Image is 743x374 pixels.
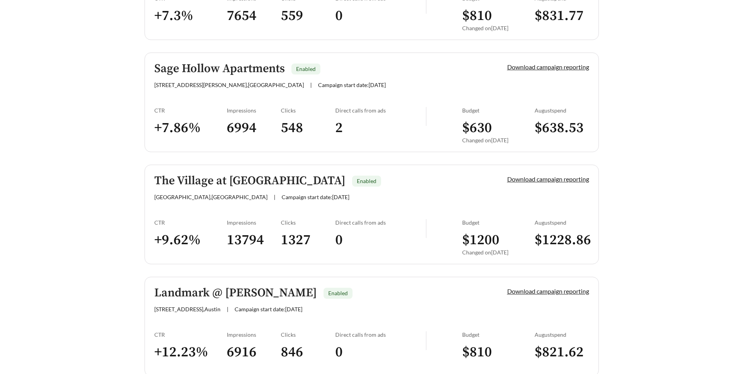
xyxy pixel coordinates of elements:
div: Budget [462,107,535,114]
span: Campaign start date: [DATE] [235,306,302,312]
h3: 0 [335,7,426,25]
span: Enabled [296,65,316,72]
div: August spend [535,107,589,114]
h3: $ 810 [462,343,535,361]
h3: 846 [281,343,335,361]
h3: 0 [335,231,426,249]
h3: + 12.23 % [154,343,227,361]
div: Budget [462,331,535,338]
div: Impressions [227,331,281,338]
div: Direct calls from ads [335,331,426,338]
h3: + 7.86 % [154,119,227,137]
h3: 2 [335,119,426,137]
div: Changed on [DATE] [462,137,535,143]
div: Clicks [281,219,335,226]
div: Direct calls from ads [335,219,426,226]
span: | [310,82,312,88]
h3: $ 1228.86 [535,231,589,249]
div: Clicks [281,107,335,114]
h3: 548 [281,119,335,137]
span: [GEOGRAPHIC_DATA] , [GEOGRAPHIC_DATA] [154,194,268,200]
span: Campaign start date: [DATE] [282,194,349,200]
div: Impressions [227,107,281,114]
a: Download campaign reporting [507,63,589,71]
h5: Landmark @ [PERSON_NAME] [154,287,317,300]
div: CTR [154,107,227,114]
h3: 0 [335,343,426,361]
div: Impressions [227,219,281,226]
h3: 559 [281,7,335,25]
h3: 13794 [227,231,281,249]
span: [STREET_ADDRESS][PERSON_NAME] , [GEOGRAPHIC_DATA] [154,82,304,88]
a: Download campaign reporting [507,287,589,295]
div: CTR [154,219,227,226]
div: August spend [535,219,589,226]
div: CTR [154,331,227,338]
span: Enabled [357,178,376,184]
h3: 1327 [281,231,335,249]
span: Campaign start date: [DATE] [318,82,386,88]
h5: The Village at [GEOGRAPHIC_DATA] [154,174,345,187]
div: Changed on [DATE] [462,25,535,31]
h3: 7654 [227,7,281,25]
div: Clicks [281,331,335,338]
a: Sage Hollow ApartmentsEnabled[STREET_ADDRESS][PERSON_NAME],[GEOGRAPHIC_DATA]|Campaign start date:... [145,53,599,152]
h3: + 7.3 % [154,7,227,25]
a: The Village at [GEOGRAPHIC_DATA]Enabled[GEOGRAPHIC_DATA],[GEOGRAPHIC_DATA]|Campaign start date:[D... [145,165,599,264]
h3: $ 638.53 [535,119,589,137]
span: [STREET_ADDRESS] , Austin [154,306,221,312]
h3: + 9.62 % [154,231,227,249]
h5: Sage Hollow Apartments [154,62,285,75]
div: Direct calls from ads [335,107,426,114]
div: August spend [535,331,589,338]
h3: $ 630 [462,119,535,137]
span: Enabled [328,290,348,296]
h3: $ 821.62 [535,343,589,361]
h3: $ 810 [462,7,535,25]
span: | [274,194,275,200]
h3: 6916 [227,343,281,361]
div: Changed on [DATE] [462,249,535,256]
h3: $ 831.77 [535,7,589,25]
div: Budget [462,219,535,226]
h3: 6994 [227,119,281,137]
h3: $ 1200 [462,231,535,249]
span: | [227,306,228,312]
a: Download campaign reporting [507,175,589,183]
